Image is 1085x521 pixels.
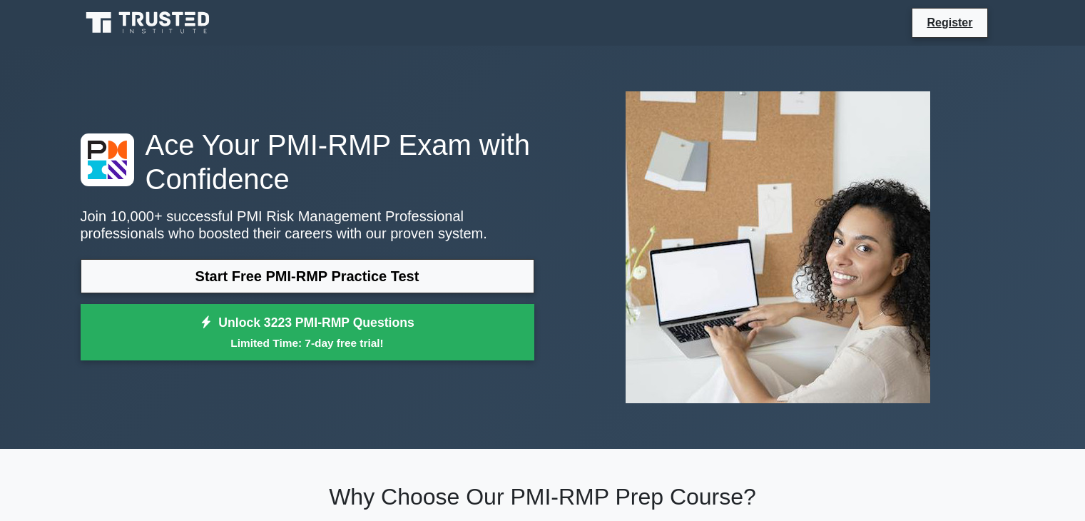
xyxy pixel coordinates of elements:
small: Limited Time: 7-day free trial! [98,335,516,351]
h2: Why Choose Our PMI-RMP Prep Course? [81,483,1005,510]
a: Unlock 3223 PMI-RMP QuestionsLimited Time: 7-day free trial! [81,304,534,361]
a: Register [918,14,981,31]
a: Start Free PMI-RMP Practice Test [81,259,534,293]
h1: Ace Your PMI-RMP Exam with Confidence [81,128,534,196]
p: Join 10,000+ successful PMI Risk Management Professional professionals who boosted their careers ... [81,208,534,242]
